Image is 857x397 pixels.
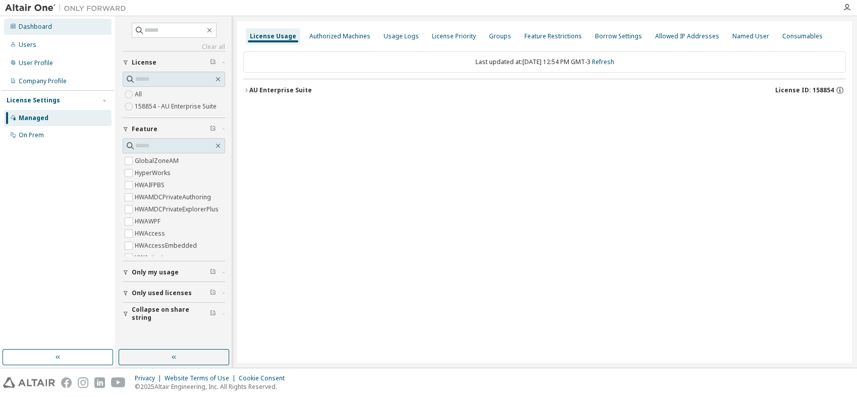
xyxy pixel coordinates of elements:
label: HWAIFPBS [135,179,167,191]
label: GlobalZoneAM [135,155,181,167]
button: License [123,51,225,74]
div: Groups [489,32,511,40]
div: Website Terms of Use [165,374,239,382]
div: Named User [732,32,769,40]
span: Clear filter [210,268,216,276]
div: Consumables [782,32,823,40]
label: HWAMDCPrivateExplorerPlus [135,203,221,215]
img: altair_logo.svg [3,377,55,388]
div: User Profile [19,59,53,67]
a: Refresh [592,58,614,66]
span: Clear filter [210,125,216,133]
div: AU Enterprise Suite [249,86,312,94]
label: HWAWPF [135,215,163,228]
span: Only used licenses [132,289,192,297]
label: HyperWorks [135,167,173,179]
div: License Priority [432,32,476,40]
span: License [132,59,156,67]
div: License Usage [250,32,296,40]
span: Feature [132,125,157,133]
span: Clear filter [210,289,216,297]
div: Managed [19,114,48,122]
label: HWAccess [135,228,167,240]
button: Only used licenses [123,282,225,304]
span: Clear filter [210,310,216,318]
div: Feature Restrictions [524,32,582,40]
img: linkedin.svg [94,377,105,388]
div: On Prem [19,131,44,139]
div: Allowed IP Addresses [655,32,719,40]
img: Altair One [5,3,131,13]
div: License Settings [7,96,60,104]
p: © 2025 Altair Engineering, Inc. All Rights Reserved. [135,382,291,391]
div: Borrow Settings [595,32,642,40]
div: Dashboard [19,23,52,31]
div: Cookie Consent [239,374,291,382]
img: instagram.svg [78,377,88,388]
div: Users [19,41,36,49]
div: Usage Logs [384,32,419,40]
label: All [135,88,144,100]
div: Last updated at: [DATE] 12:54 PM GMT-3 [243,51,846,73]
div: Authorized Machines [309,32,370,40]
span: Clear filter [210,59,216,67]
label: HWAMDCPrivateAuthoring [135,191,213,203]
img: youtube.svg [111,377,126,388]
div: Privacy [135,374,165,382]
button: AU Enterprise SuiteLicense ID: 158854 [243,79,846,101]
button: Only my usage [123,261,225,283]
a: Clear all [123,43,225,51]
label: HWActivate [135,252,169,264]
button: Feature [123,118,225,140]
span: License ID: 158854 [775,86,834,94]
label: HWAccessEmbedded [135,240,199,252]
label: 158854 - AU Enterprise Suite [135,100,219,112]
span: Only my usage [132,268,179,276]
button: Collapse on share string [123,303,225,325]
div: Company Profile [19,77,67,85]
span: Collapse on share string [132,306,210,322]
img: facebook.svg [61,377,72,388]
